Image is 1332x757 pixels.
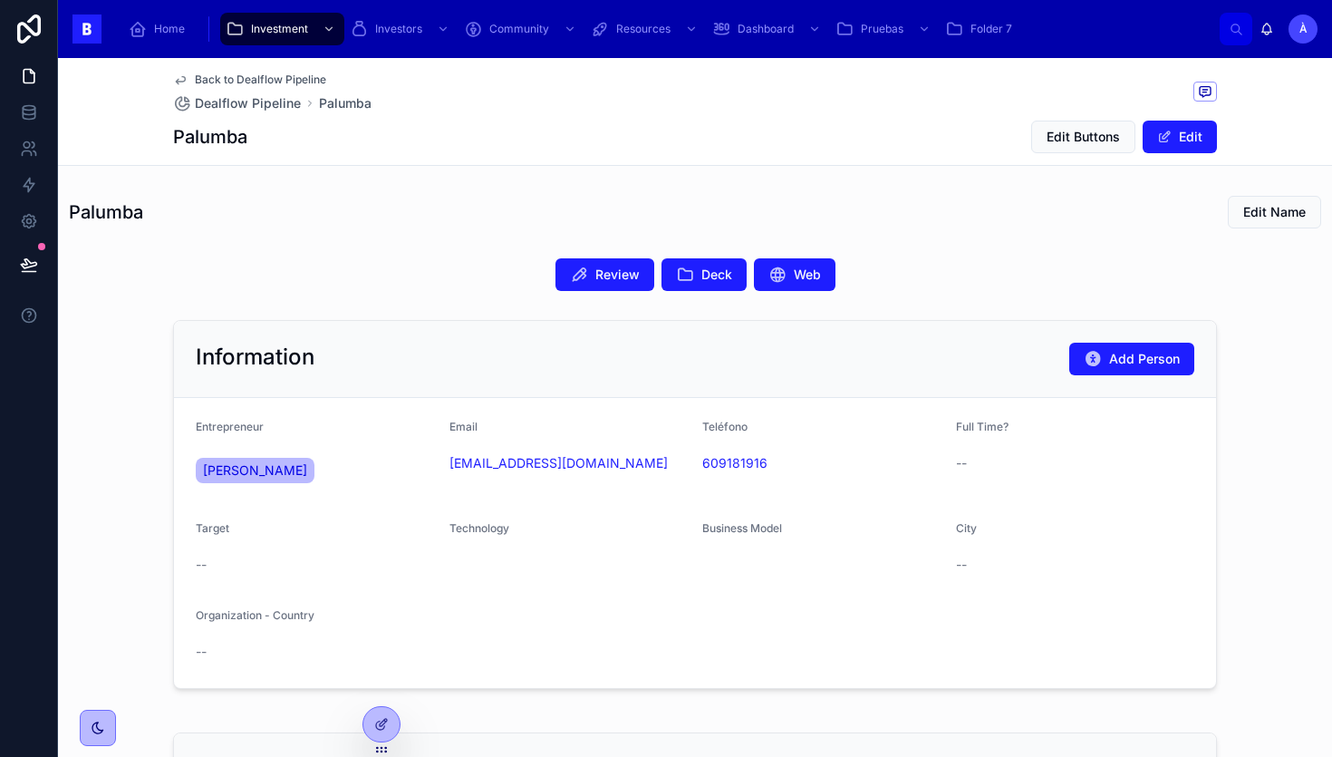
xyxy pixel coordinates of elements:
a: Dealflow Pipeline [173,94,301,112]
span: Pruebas [861,22,903,36]
span: Folder 7 [970,22,1012,36]
span: Deck [701,266,732,284]
a: Investors [344,13,458,45]
div: scrollable content [116,9,1220,49]
h2: Information [196,343,314,372]
span: -- [196,643,207,661]
span: Dealflow Pipeline [195,94,301,112]
a: [EMAIL_ADDRESS][DOMAIN_NAME] [449,454,668,472]
a: Community [458,13,585,45]
button: Web [754,258,835,291]
a: Home [123,13,198,45]
button: Edit Name [1228,196,1321,228]
span: Community [489,22,549,36]
h1: Palumba [69,199,143,225]
span: Web [794,266,821,284]
a: Resources [585,13,707,45]
span: -- [956,454,967,472]
span: Investment [251,22,308,36]
span: À [1299,22,1308,36]
button: Review [555,258,654,291]
a: Pruebas [830,13,940,45]
span: Full Time? [956,420,1009,433]
span: Review [595,266,640,284]
a: [PERSON_NAME] [196,458,314,483]
span: Edit Buttons [1047,128,1120,146]
a: Investment [220,13,344,45]
span: Dashboard [738,22,794,36]
span: City [956,521,977,535]
span: Entrepreneur [196,420,264,433]
span: Add Person [1109,350,1180,368]
button: Edit [1143,121,1217,153]
span: Investors [375,22,422,36]
button: Edit Buttons [1031,121,1135,153]
span: Target [196,521,229,535]
span: Business Model [702,521,782,535]
a: Folder 7 [940,13,1025,45]
span: [PERSON_NAME] [203,461,307,480]
span: Organization - Country [196,608,314,622]
img: App logo [72,15,101,44]
span: Home [154,22,185,36]
a: Dashboard [707,13,830,45]
button: Deck [661,258,747,291]
span: -- [196,556,207,574]
h1: Palumba [173,124,247,150]
span: Teléfono [702,420,748,433]
a: Back to Dealflow Pipeline [173,73,326,87]
a: Palumba [319,94,372,112]
button: Add Person [1069,343,1194,375]
span: Email [449,420,478,433]
span: Edit Name [1243,203,1306,221]
span: Back to Dealflow Pipeline [195,73,326,87]
span: Resources [616,22,671,36]
a: 609181916 [702,454,767,472]
span: Technology [449,521,509,535]
span: -- [956,556,967,574]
